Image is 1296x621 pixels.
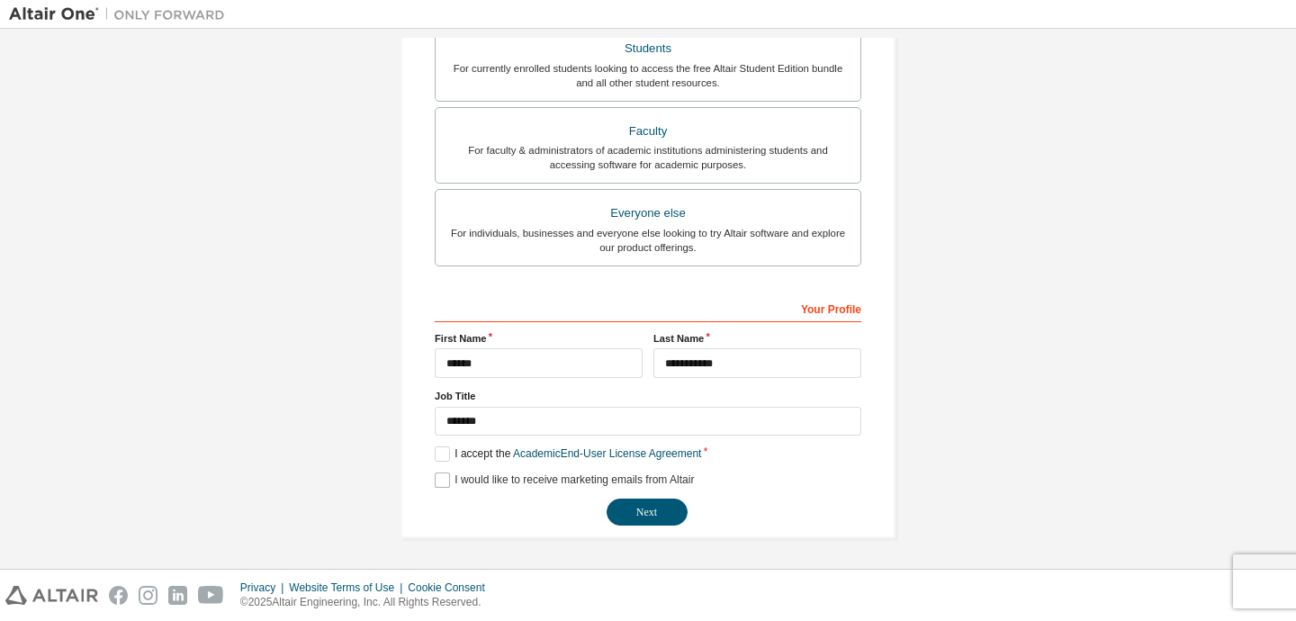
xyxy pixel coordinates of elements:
img: instagram.svg [139,586,157,605]
div: Privacy [240,580,289,595]
button: Next [607,499,688,526]
div: For faculty & administrators of academic institutions administering students and accessing softwa... [446,143,850,172]
div: Everyone else [446,201,850,226]
div: Faculty [446,119,850,144]
img: linkedin.svg [168,586,187,605]
div: Your Profile [435,293,861,322]
label: First Name [435,331,643,346]
p: © 2025 Altair Engineering, Inc. All Rights Reserved. [240,595,496,610]
label: I accept the [435,446,701,462]
label: Last Name [653,331,861,346]
label: I would like to receive marketing emails from Altair [435,472,694,488]
img: Altair One [9,5,234,23]
div: Students [446,36,850,61]
div: For individuals, businesses and everyone else looking to try Altair software and explore our prod... [446,226,850,255]
img: youtube.svg [198,586,224,605]
a: Academic End-User License Agreement [513,447,701,460]
div: Website Terms of Use [289,580,408,595]
div: Cookie Consent [408,580,495,595]
div: For currently enrolled students looking to access the free Altair Student Edition bundle and all ... [446,61,850,90]
img: facebook.svg [109,586,128,605]
label: Job Title [435,389,861,403]
img: altair_logo.svg [5,586,98,605]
